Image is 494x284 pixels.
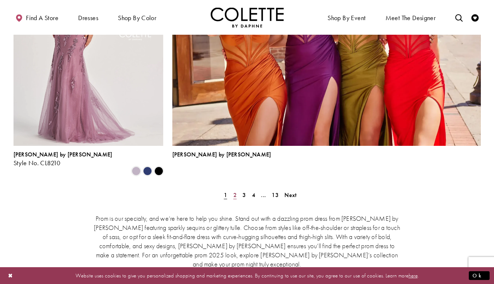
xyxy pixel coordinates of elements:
[14,151,112,167] div: Colette by Daphne Style No. CL8210
[14,151,112,158] span: [PERSON_NAME] by [PERSON_NAME]
[211,7,284,27] a: Visit Home Page
[172,151,271,158] span: [PERSON_NAME] by [PERSON_NAME]
[240,190,248,200] a: Page 3
[261,191,266,199] span: ...
[118,14,156,22] span: Shop by color
[386,14,436,22] span: Meet the designer
[252,191,255,199] span: 4
[233,191,237,199] span: 2
[14,159,61,167] span: Style No. CL8210
[282,190,299,200] a: Next Page
[26,14,58,22] span: Find a store
[470,7,480,27] a: Check Wishlist
[250,190,257,200] a: Page 4
[53,270,441,280] p: Website uses cookies to give you personalized shopping and marketing experiences. By continuing t...
[78,14,98,22] span: Dresses
[453,7,464,27] a: Toggle search
[242,191,246,199] span: 3
[231,190,239,200] a: Page 2
[76,7,100,27] span: Dresses
[384,7,438,27] a: Meet the designer
[272,191,279,199] span: 13
[259,190,268,200] a: ...
[222,190,229,200] span: Current Page
[326,7,367,27] span: Shop By Event
[154,167,163,175] i: Black
[132,167,141,175] i: Heather
[409,272,418,279] a: here
[116,7,158,27] span: Shop by color
[328,14,365,22] span: Shop By Event
[469,271,490,280] button: Submit Dialog
[284,191,296,199] span: Next
[143,167,152,175] i: Navy Blue
[224,191,227,199] span: 1
[92,214,402,269] p: Prom is our specialty, and we’re here to help you shine. Stand out with a dazzling prom dress fro...
[4,269,17,282] button: Close Dialog
[211,7,284,27] img: Colette by Daphne
[269,190,281,200] a: Page 13
[14,7,60,27] a: Find a store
